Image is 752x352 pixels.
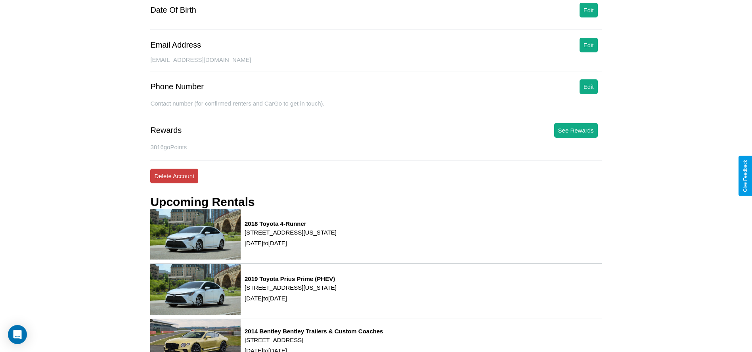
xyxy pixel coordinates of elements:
[150,82,204,91] div: Phone Number
[580,79,598,94] button: Edit
[245,335,383,345] p: [STREET_ADDRESS]
[554,123,598,138] button: See Rewards
[8,325,27,344] div: Open Intercom Messenger
[245,328,383,335] h3: 2014 Bentley Bentley Trailers & Custom Coaches
[245,220,337,227] h3: 2018 Toyota 4-Runner
[245,238,337,248] p: [DATE] to [DATE]
[150,195,254,209] h3: Upcoming Rentals
[150,6,196,15] div: Date Of Birth
[150,56,601,71] div: [EMAIL_ADDRESS][DOMAIN_NAME]
[245,282,337,293] p: [STREET_ADDRESS][US_STATE]
[150,100,601,115] div: Contact number (for confirmed renters and CarGo to get in touch).
[150,40,201,50] div: Email Address
[245,293,337,304] p: [DATE] to [DATE]
[150,126,182,135] div: Rewards
[150,169,198,183] button: Delete Account
[580,3,598,17] button: Edit
[580,38,598,52] button: Edit
[150,142,601,152] p: 3816 goPoints
[150,209,241,260] img: rental
[245,227,337,238] p: [STREET_ADDRESS][US_STATE]
[245,275,337,282] h3: 2019 Toyota Prius Prime (PHEV)
[742,160,748,192] div: Give Feedback
[150,264,241,315] img: rental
